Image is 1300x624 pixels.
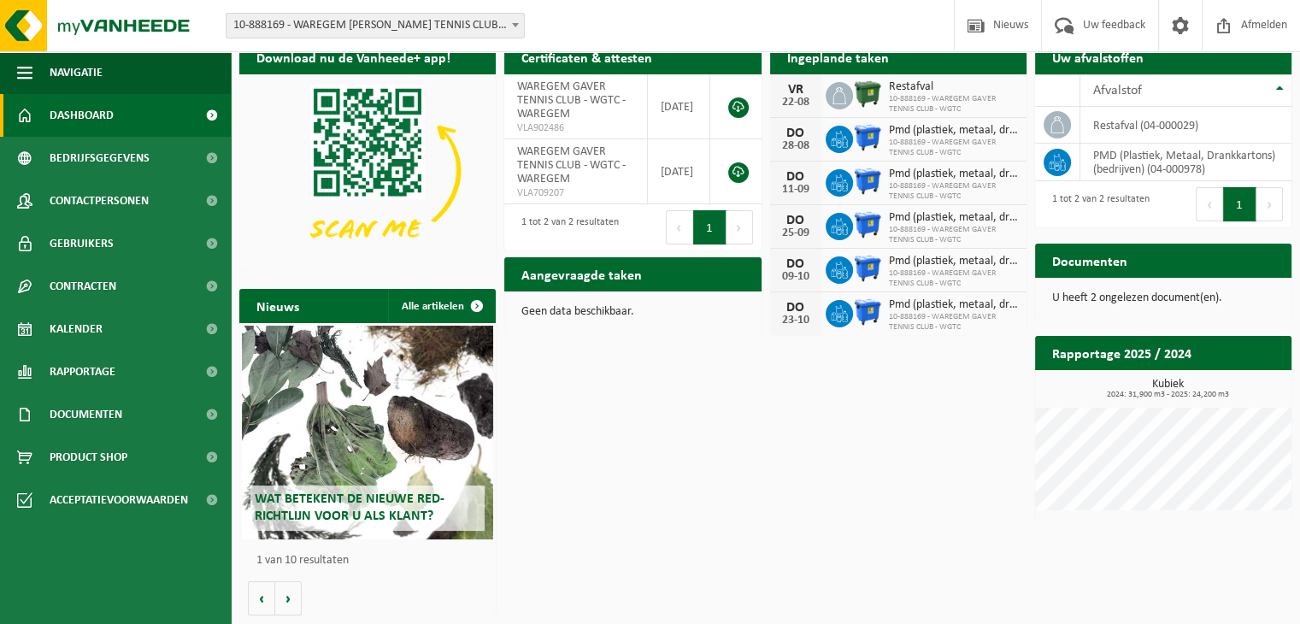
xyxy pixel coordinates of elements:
[517,80,626,121] span: WAREGEM GAVER TENNIS CLUB - WGTC - WAREGEM
[275,581,302,615] button: Volgende
[1044,185,1150,223] div: 1 tot 2 van 2 resultaten
[770,40,906,74] h2: Ingeplande taken
[779,170,813,184] div: DO
[648,74,711,139] td: [DATE]
[779,97,813,109] div: 22-08
[50,265,116,308] span: Contracten
[889,138,1018,158] span: 10-888169 - WAREGEM GAVER TENNIS CLUB - WGTC
[504,257,659,291] h2: Aangevraagde taken
[779,271,813,283] div: 09-10
[853,254,882,283] img: WB-1100-HPE-BE-04
[50,308,103,350] span: Kalender
[853,79,882,109] img: WB-1100-HPE-GN-04
[889,268,1018,289] span: 10-888169 - WAREGEM GAVER TENNIS CLUB - WGTC
[779,83,813,97] div: VR
[648,139,711,204] td: [DATE]
[779,301,813,315] div: DO
[889,225,1018,245] span: 10-888169 - WAREGEM GAVER TENNIS CLUB - WGTC
[1256,187,1283,221] button: Next
[50,350,115,393] span: Rapportage
[388,289,494,323] a: Alle artikelen
[853,167,882,196] img: WB-1100-HPE-BE-04
[242,326,493,539] a: Wat betekent de nieuwe RED-richtlijn voor u als klant?
[50,180,149,222] span: Contactpersonen
[521,306,744,318] p: Geen data beschikbaar.
[239,289,316,322] h2: Nieuws
[1035,336,1209,369] h2: Rapportage 2025 / 2024
[1052,292,1274,304] p: U heeft 2 ongelezen document(en).
[517,186,633,200] span: VLA709207
[889,80,1018,94] span: Restafval
[50,137,150,180] span: Bedrijfsgegevens
[666,210,693,244] button: Previous
[513,209,619,246] div: 1 tot 2 van 2 resultaten
[853,123,882,152] img: WB-1100-HPE-BE-04
[779,227,813,239] div: 25-09
[693,210,726,244] button: 1
[1080,144,1291,181] td: PMD (Plastiek, Metaal, Drankkartons) (bedrijven) (04-000978)
[50,51,103,94] span: Navigatie
[779,140,813,152] div: 28-08
[889,181,1018,202] span: 10-888169 - WAREGEM GAVER TENNIS CLUB - WGTC
[779,127,813,140] div: DO
[256,555,487,567] p: 1 van 10 resultaten
[50,479,188,521] span: Acceptatievoorwaarden
[889,255,1018,268] span: Pmd (plastiek, metaal, drankkartons) (bedrijven)
[517,145,626,185] span: WAREGEM GAVER TENNIS CLUB - WGTC - WAREGEM
[255,492,444,522] span: Wat betekent de nieuwe RED-richtlijn voor u als klant?
[226,14,524,38] span: 10-888169 - WAREGEM GAVER TENNIS CLUB - WGTC - WAREGEM
[889,94,1018,115] span: 10-888169 - WAREGEM GAVER TENNIS CLUB - WGTC
[1035,40,1161,74] h2: Uw afvalstoffen
[50,94,114,137] span: Dashboard
[1093,84,1142,97] span: Afvalstof
[889,211,1018,225] span: Pmd (plastiek, metaal, drankkartons) (bedrijven)
[1035,244,1144,277] h2: Documenten
[889,312,1018,333] span: 10-888169 - WAREGEM GAVER TENNIS CLUB - WGTC
[1044,391,1291,399] span: 2024: 31,900 m3 - 2025: 24,200 m3
[1223,187,1256,221] button: 1
[517,121,633,135] span: VLA902486
[853,297,882,327] img: WB-1100-HPE-BE-04
[726,210,753,244] button: Next
[779,214,813,227] div: DO
[1080,107,1291,144] td: restafval (04-000029)
[889,298,1018,312] span: Pmd (plastiek, metaal, drankkartons) (bedrijven)
[889,124,1018,138] span: Pmd (plastiek, metaal, drankkartons) (bedrijven)
[226,13,525,38] span: 10-888169 - WAREGEM GAVER TENNIS CLUB - WGTC - WAREGEM
[239,74,496,267] img: Download de VHEPlus App
[504,40,669,74] h2: Certificaten & attesten
[50,436,127,479] span: Product Shop
[1164,369,1290,403] a: Bekijk rapportage
[50,222,114,265] span: Gebruikers
[1044,379,1291,399] h3: Kubiek
[1196,187,1223,221] button: Previous
[239,40,468,74] h2: Download nu de Vanheede+ app!
[889,168,1018,181] span: Pmd (plastiek, metaal, drankkartons) (bedrijven)
[779,257,813,271] div: DO
[779,315,813,327] div: 23-10
[50,393,122,436] span: Documenten
[853,210,882,239] img: WB-1100-HPE-BE-04
[779,184,813,196] div: 11-09
[248,581,275,615] button: Vorige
